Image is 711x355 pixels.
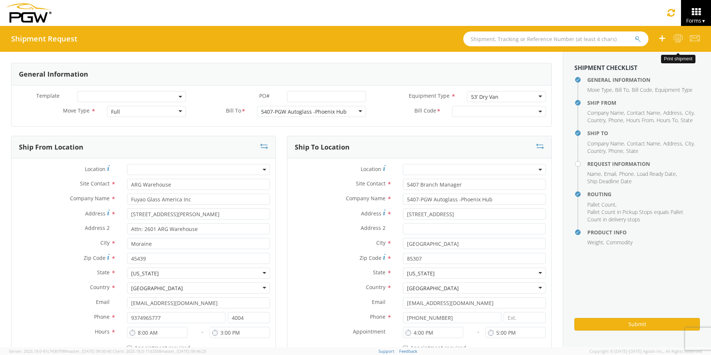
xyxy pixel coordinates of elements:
[587,86,613,94] li: ,
[587,86,612,93] span: Move Type
[360,254,381,261] span: Zip Code
[70,195,110,202] span: Company Name
[661,55,695,63] div: Print shipment
[685,109,695,117] li: ,
[587,170,602,178] li: ,
[201,328,203,335] span: -
[587,147,607,155] li: ,
[373,269,385,276] span: State
[608,117,624,124] li: ,
[657,117,679,124] li: ,
[19,144,83,151] h3: Ship From Location
[632,86,652,93] span: Bill Code
[587,239,603,246] span: Weight
[226,107,241,115] span: Bill To
[127,343,192,352] label: Appointment required
[608,117,623,124] span: Phone
[399,348,417,354] a: Feedback
[587,117,607,124] li: ,
[587,201,615,208] span: Pallet Count
[90,284,110,291] span: Country
[574,318,700,331] button: Submit
[504,312,546,323] input: Ext.
[85,165,106,173] span: Location
[403,343,468,352] label: Appointment required
[587,117,605,124] span: Country
[295,144,350,151] h3: Ship To Location
[574,64,637,72] strong: Shipment Checklist
[66,348,111,354] span: master, [DATE] 09:50:40
[686,17,706,24] span: Forms
[97,269,110,276] span: State
[378,348,394,354] a: Support
[587,109,625,117] li: ,
[627,109,661,117] li: ,
[604,170,616,177] span: Email
[353,328,385,335] span: Appointment
[471,93,498,101] div: 53’ Dry Van
[6,3,51,23] img: pgw-form-logo-1aaa8060b1cc70fad034.png
[663,140,682,147] span: Address
[615,86,630,94] li: ,
[259,92,270,99] span: PO#
[663,140,683,147] li: ,
[85,210,106,217] span: Address
[587,239,604,246] li: ,
[361,165,381,173] span: Location
[361,210,381,217] span: Address
[626,117,655,124] li: ,
[627,109,660,116] span: Contact Name
[587,130,700,136] h4: Ship To
[587,170,601,177] span: Name
[627,140,660,147] span: Contact Name
[113,348,206,354] span: Client: 2025.18.0-71d3358
[608,147,623,154] span: Phone
[127,346,132,351] input: Appointment required
[657,117,678,124] span: Hours To
[663,109,683,117] li: ,
[477,328,479,335] span: -
[370,313,385,320] span: Phone
[619,170,635,178] li: ,
[409,92,450,99] span: Equipment Type
[587,191,700,197] h4: Routing
[9,348,111,354] span: Server: 2025.19.0-91c74307f99
[11,35,77,43] h4: Shipment Request
[590,348,702,354] span: Copyright © [DATE]-[DATE] Agistix Inc., All Rights Reserved
[80,180,110,187] span: Site Contact
[637,170,676,177] span: Load Ready Date
[587,201,617,208] li: ,
[587,77,700,83] h4: General Information
[587,140,625,147] li: ,
[637,170,677,178] li: ,
[407,285,459,292] div: [GEOGRAPHIC_DATA]
[587,100,700,106] h4: Ship From
[587,147,605,154] span: Country
[587,178,632,185] span: Ship Deadline Date
[85,224,110,231] span: Address 2
[131,285,183,292] div: [GEOGRAPHIC_DATA]
[356,180,385,187] span: Site Contact
[228,312,270,323] input: Ext.
[361,224,385,231] span: Address 2
[663,109,682,116] span: Address
[587,140,624,147] span: Company Name
[685,109,694,116] span: City
[261,108,347,115] div: 5407-PGW Autoglass -Phoenix Hub
[96,298,110,305] span: Email
[608,147,624,155] li: ,
[407,270,435,277] div: [US_STATE]
[36,92,60,99] span: Template
[627,140,661,147] li: ,
[161,348,206,354] span: master, [DATE] 09:46:25
[100,239,110,246] span: City
[366,284,385,291] span: Country
[84,254,106,261] span: Zip Code
[19,71,88,78] h3: General Information
[626,117,654,124] span: Hours From
[376,239,385,246] span: City
[587,161,700,167] h4: Request Information
[685,140,695,147] li: ,
[587,109,624,116] span: Company Name
[63,107,90,114] span: Move Type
